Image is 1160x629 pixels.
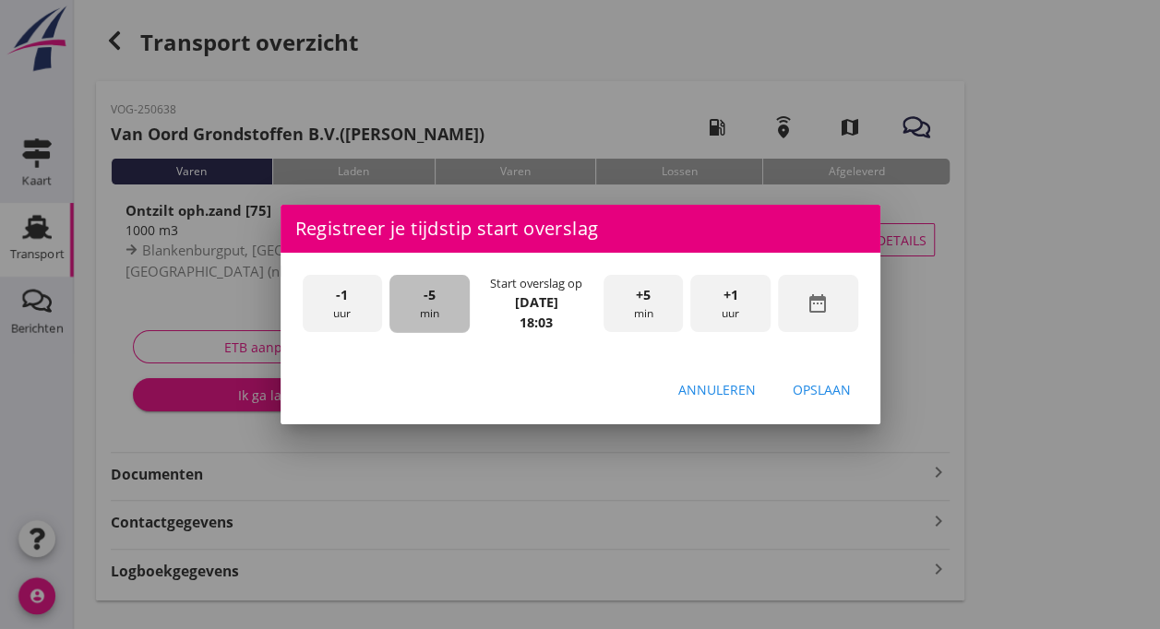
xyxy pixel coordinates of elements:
[678,380,756,399] div: Annuleren
[336,285,348,305] span: -1
[520,314,553,331] strong: 18:03
[389,275,470,333] div: min
[424,285,436,305] span: -5
[515,293,558,311] strong: [DATE]
[807,292,829,314] i: date_range
[490,275,582,292] div: Start overslag op
[724,285,738,305] span: +1
[690,275,771,333] div: uur
[303,275,383,333] div: uur
[604,275,684,333] div: min
[636,285,651,305] span: +5
[793,380,851,399] div: Opslaan
[281,205,880,253] div: Registreer je tijdstip start overslag
[664,373,771,406] button: Annuleren
[778,373,866,406] button: Opslaan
